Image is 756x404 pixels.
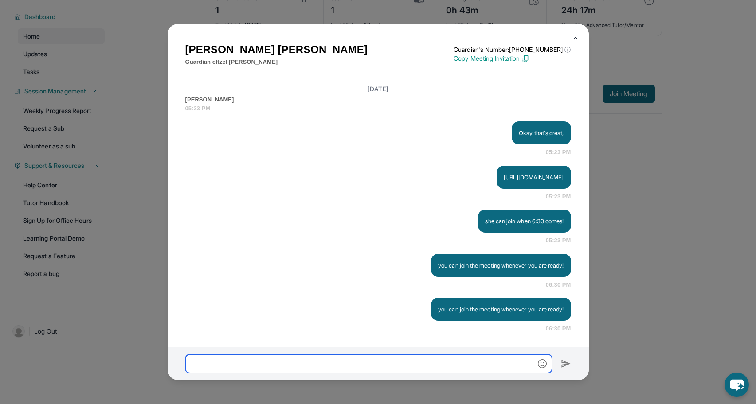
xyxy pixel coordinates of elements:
[521,54,529,62] img: Copy Icon
[546,280,571,289] span: 06:30 PM
[185,58,368,66] p: Guardian of Izel [PERSON_NAME]
[538,359,547,368] img: Emoji
[485,217,564,225] p: she can join when 6:30 comes!
[564,45,571,54] span: ⓘ
[185,42,368,58] h1: [PERSON_NAME] [PERSON_NAME]
[546,192,571,201] span: 05:23 PM
[519,128,564,137] p: Okay that's great,
[572,34,579,41] img: Close Icon
[561,358,571,369] img: Send icon
[454,45,571,54] p: Guardian's Number: [PHONE_NUMBER]
[438,261,564,270] p: you can join the meeting whenever you are ready!
[438,305,564,314] p: you can join the meeting whenever you are ready!
[185,95,571,104] span: [PERSON_NAME]
[185,85,571,93] h3: [DATE]
[725,373,749,397] button: chat-button
[185,104,571,113] span: 05:23 PM
[546,324,571,333] span: 06:30 PM
[546,236,571,245] span: 05:23 PM
[546,148,571,157] span: 05:23 PM
[504,173,564,182] p: [URL][DOMAIN_NAME]
[454,54,571,63] p: Copy Meeting Invitation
